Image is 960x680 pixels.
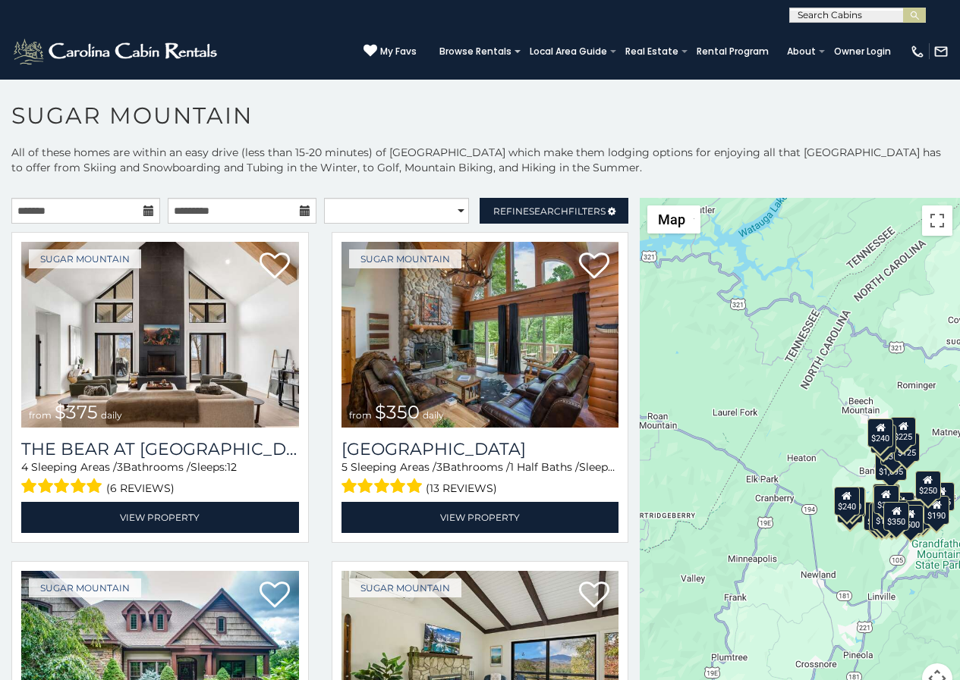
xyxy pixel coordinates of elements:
div: $200 [889,492,914,521]
a: Sugar Mountain [349,249,461,268]
span: $350 [375,401,420,423]
span: 12 [615,460,625,474]
img: phone-regular-white.png [910,44,925,59]
a: Real Estate [618,41,686,62]
span: (6 reviews) [106,478,175,498]
a: RefineSearchFilters [480,198,628,224]
div: $155 [929,482,955,511]
div: $1,095 [875,452,907,481]
a: Sugar Mountain [29,578,141,597]
span: 3 [436,460,442,474]
span: Map [658,212,685,227]
div: $500 [898,505,924,534]
span: $375 [55,401,98,423]
span: 5 [342,460,348,474]
div: Sleeping Areas / Bathrooms / Sleeps: [21,459,299,498]
div: $175 [872,501,898,530]
span: daily [101,409,122,421]
h3: The Bear At Sugar Mountain [21,439,299,459]
a: Add to favorites [260,580,290,612]
div: $225 [890,417,916,446]
img: The Bear At Sugar Mountain [21,242,299,428]
a: Add to favorites [579,251,609,283]
a: Sugar Mountain [29,249,141,268]
span: Refine Filters [493,205,606,217]
span: daily [423,409,444,421]
span: 1 Half Baths / [510,460,579,474]
a: About [779,41,823,62]
span: 3 [117,460,123,474]
h3: Grouse Moor Lodge [342,439,619,459]
a: My Favs [364,44,417,59]
img: White-1-2.png [11,36,222,67]
div: $240 [834,487,860,515]
button: Change map style [647,205,700,233]
img: Grouse Moor Lodge [342,242,619,428]
span: 12 [227,460,237,474]
a: View Property [342,502,619,533]
button: Toggle fullscreen view [922,205,952,236]
a: Grouse Moor Lodge from $350 daily [342,242,619,428]
a: Owner Login [826,41,899,62]
span: My Favs [380,45,417,58]
div: $240 [867,418,893,447]
span: Search [529,205,568,217]
div: $250 [915,471,941,500]
span: from [29,409,52,421]
a: [GEOGRAPHIC_DATA] [342,439,619,459]
img: mail-regular-white.png [933,44,949,59]
a: Add to favorites [260,251,290,283]
span: 4 [21,460,28,474]
a: The Bear At Sugar Mountain from $375 daily [21,242,299,428]
div: $300 [873,485,899,514]
a: Browse Rentals [432,41,519,62]
div: $350 [883,502,909,531]
a: The Bear At [GEOGRAPHIC_DATA] [21,439,299,459]
div: $190 [924,496,949,525]
a: View Property [21,502,299,533]
a: Rental Program [689,41,776,62]
a: Sugar Mountain [349,578,461,597]
div: Sleeping Areas / Bathrooms / Sleeps: [342,459,619,498]
div: $155 [869,503,895,531]
div: $195 [905,500,931,529]
a: Add to favorites [579,580,609,612]
div: $125 [894,433,920,462]
a: Local Area Guide [522,41,615,62]
span: from [349,409,372,421]
span: (13 reviews) [426,478,497,498]
div: $190 [873,484,899,512]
